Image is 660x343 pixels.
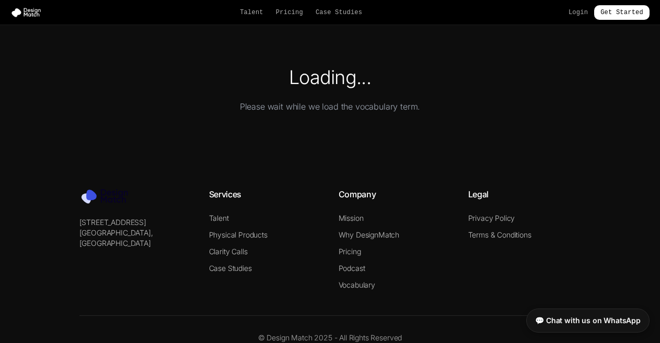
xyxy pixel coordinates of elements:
a: Talent [209,214,229,222]
p: [GEOGRAPHIC_DATA], [GEOGRAPHIC_DATA] [79,228,192,249]
p: [STREET_ADDRESS] [79,217,192,228]
a: Why DesignMatch [339,230,400,239]
a: Vocabulary [339,280,375,289]
h1: Loading... [13,67,647,88]
a: Clarity Calls [209,247,248,256]
p: Please wait while we load the vocabulary term. [13,100,647,113]
img: Design Match [10,7,46,18]
p: © Design Match 2025 - All Rights Reserved [79,333,581,343]
a: Pricing [339,247,361,256]
a: Podcast [339,264,365,273]
a: 💬 Chat with us on WhatsApp [526,309,650,333]
a: Pricing [276,8,303,17]
a: Terms & Conditions [468,230,531,239]
a: Privacy Policy [468,214,515,222]
a: Get Started [594,5,650,20]
h4: Legal [468,188,581,200]
a: Talent [240,8,263,17]
a: Case Studies [316,8,362,17]
h4: Company [339,188,451,200]
a: Mission [339,214,364,222]
h4: Services [209,188,322,200]
a: Login [569,8,588,17]
a: Physical Products [209,230,268,239]
img: Design Match [79,188,137,205]
a: Case Studies [209,264,252,273]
